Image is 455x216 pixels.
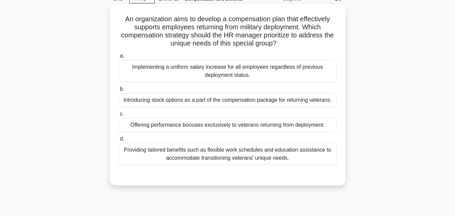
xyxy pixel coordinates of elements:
span: d. [120,136,124,142]
div: Offering performance bonuses exclusively to veterans returning from deployment. [119,118,337,132]
div: Implementing a uniform salary increase for all employees regardless of previous deployment status. [119,60,337,82]
span: c. [120,111,124,117]
h5: An organization aims to develop a compensation plan that effectively supports employees returning... [118,15,337,48]
span: b. [120,86,124,92]
div: Providing tailored benefits such as flexible work schedules and education assistance to accommoda... [119,143,337,165]
div: Introducing stock options as a part of the compensation package for returning veterans. [119,93,337,107]
span: a. [120,53,124,59]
